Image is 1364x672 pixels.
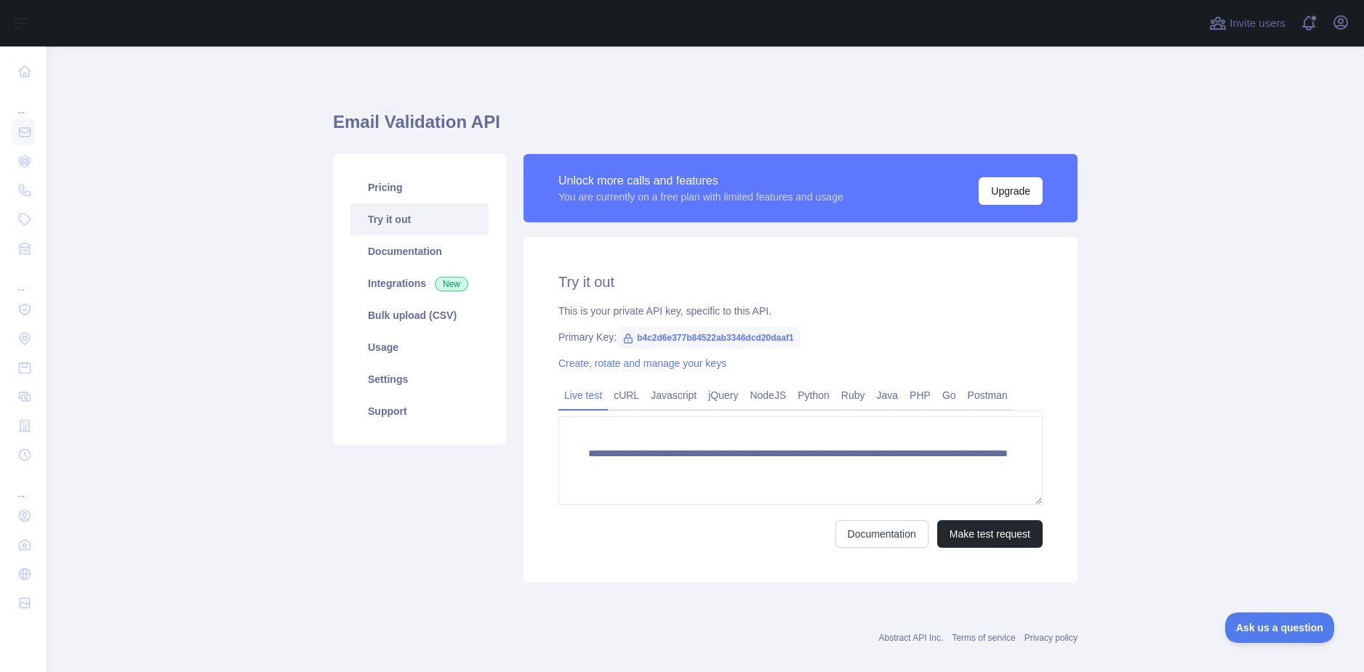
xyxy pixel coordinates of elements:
a: Go [936,384,962,407]
h1: Email Validation API [333,110,1078,145]
a: Live test [558,384,608,407]
span: New [435,277,468,291]
button: Make test request [937,520,1043,548]
a: Create, rotate and manage your keys [558,357,726,369]
div: ... [12,471,35,500]
a: Documentation [835,520,928,548]
iframe: Toggle Customer Support [1225,612,1335,643]
a: jQuery [702,384,744,407]
a: Usage [350,331,489,363]
a: Try it out [350,203,489,235]
h2: Try it out [558,272,1043,292]
a: Python [792,384,835,407]
div: Primary Key: [558,330,1043,344]
a: PHP [904,384,936,407]
a: Support [350,395,489,427]
a: Java [871,384,904,407]
div: ... [12,87,35,116]
a: Documentation [350,235,489,267]
a: Settings [350,363,489,395]
a: Pricing [350,171,489,203]
a: NodeJS [744,384,792,407]
a: Integrations New [350,267,489,299]
a: Privacy policy [1024,633,1078,643]
div: You are currently on a free plan with limited features and usage [558,190,843,204]
a: Javascript [645,384,702,407]
a: cURL [608,384,645,407]
a: Ruby [835,384,871,407]
a: Abstract API Inc. [879,633,944,643]
div: Unlock more calls and features [558,172,843,190]
div: ... [12,264,35,294]
button: Upgrade [979,177,1043,205]
a: Bulk upload (CSV) [350,299,489,331]
span: b4c2d6e377b84522ab3346dcd20daaf1 [617,327,799,349]
span: Invite users [1229,15,1285,32]
a: Postman [962,384,1014,407]
a: Terms of service [952,633,1015,643]
button: Invite users [1206,12,1288,35]
div: This is your private API key, specific to this API. [558,304,1043,318]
